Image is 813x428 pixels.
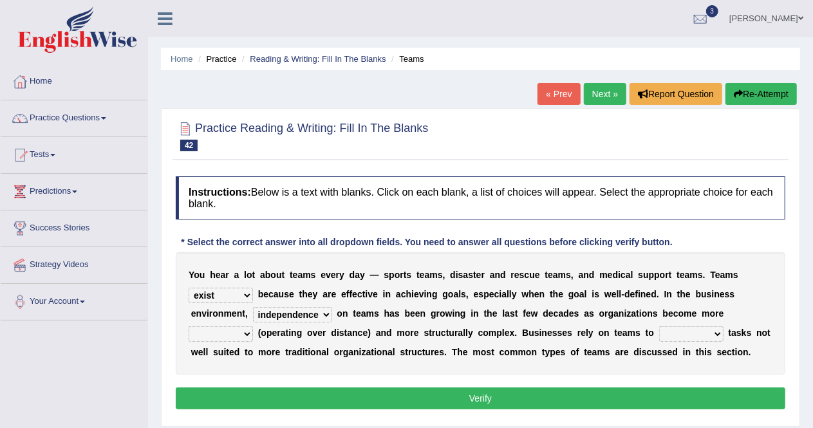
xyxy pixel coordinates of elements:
[630,83,722,105] button: Report Question
[725,83,797,105] button: Re-Attempt
[339,328,344,338] b: s
[574,289,580,299] b: o
[176,387,785,409] button: Verify
[454,289,459,299] b: a
[677,289,680,299] b: t
[445,308,453,319] b: w
[191,308,196,319] b: e
[489,289,494,299] b: e
[664,289,667,299] b: I
[216,270,221,280] b: e
[362,289,366,299] b: t
[355,270,360,280] b: a
[339,270,344,280] b: y
[429,270,437,280] b: m
[258,328,261,338] b: (
[424,289,427,299] b: i
[476,270,481,280] b: e
[574,308,579,319] b: s
[1,174,147,206] a: Predictions
[589,308,594,319] b: s
[568,289,574,299] b: g
[660,270,666,280] b: o
[297,328,303,338] b: g
[507,289,509,299] b: l
[553,270,558,280] b: a
[194,270,200,280] b: o
[627,308,631,319] b: z
[584,308,589,319] b: a
[276,270,282,280] b: u
[608,308,614,319] b: g
[680,270,685,280] b: e
[201,308,207,319] b: v
[631,270,633,280] b: l
[443,270,445,280] b: ,
[1,137,147,169] a: Tests
[712,289,715,299] b: i
[176,119,429,151] h2: Practice Reading & Writing: Fill In The Blanks
[322,328,326,338] b: r
[212,308,218,319] b: o
[242,308,245,319] b: t
[579,270,584,280] b: a
[176,176,785,219] h4: Below is a text with blanks. Click on each blank, a list of choices will appear. Select the appro...
[282,270,285,280] b: t
[218,308,224,319] b: n
[366,308,374,319] b: m
[463,270,469,280] b: a
[210,270,216,280] b: h
[594,289,599,299] b: s
[298,270,303,280] b: a
[487,308,492,319] b: h
[341,289,346,299] b: e
[651,289,657,299] b: d
[189,270,194,280] b: Y
[657,289,659,299] b: .
[415,308,420,319] b: e
[554,308,559,319] b: c
[195,53,236,65] li: Practice
[176,236,678,249] div: * Select the correct answer into all dropdown fields. You need to answer all questions before cli...
[680,289,686,299] b: h
[360,270,365,280] b: y
[250,54,386,64] a: Reading & Writing: Fill In The Blanks
[707,289,712,299] b: s
[525,270,530,280] b: c
[548,270,553,280] b: e
[1,64,147,96] a: Home
[383,289,386,299] b: i
[427,289,433,299] b: n
[715,270,720,280] b: e
[617,289,619,299] b: l
[258,289,264,299] b: b
[677,270,680,280] b: t
[548,308,554,319] b: e
[266,328,272,338] b: p
[395,308,400,319] b: s
[458,289,461,299] b: l
[247,270,252,280] b: o
[696,289,702,299] b: b
[519,270,525,280] b: s
[649,270,655,280] b: p
[640,289,646,299] b: n
[245,308,248,319] b: ,
[618,270,621,280] b: i
[332,289,337,299] b: e
[667,289,673,299] b: n
[613,308,619,319] b: a
[431,308,436,319] b: g
[263,289,268,299] b: e
[678,308,684,319] b: o
[328,289,331,299] b: r
[592,289,595,299] b: i
[342,308,348,319] b: n
[550,289,553,299] b: t
[619,289,622,299] b: l
[505,308,510,319] b: a
[1,210,147,243] a: Success Stories
[621,289,624,299] b: -
[407,270,412,280] b: s
[265,270,271,280] b: b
